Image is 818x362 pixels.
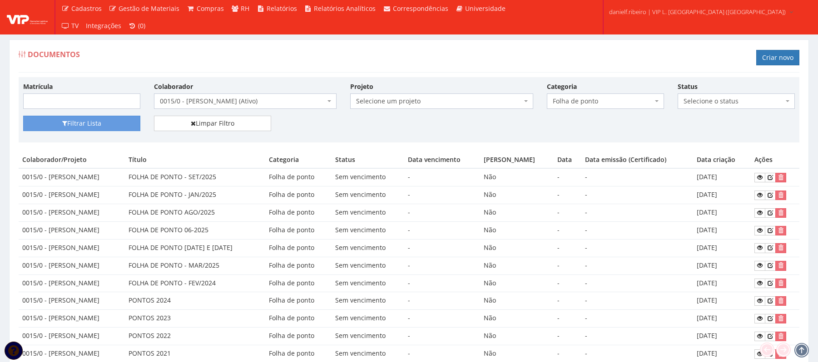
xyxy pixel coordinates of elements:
[404,221,480,239] td: -
[693,292,751,310] td: [DATE]
[404,257,480,274] td: -
[693,204,751,222] td: [DATE]
[23,82,53,91] label: Matrícula
[581,221,693,239] td: -
[404,186,480,204] td: -
[678,93,795,109] span: Selecione o status
[332,204,404,222] td: Sem vencimento
[581,310,693,328] td: -
[265,292,332,310] td: Folha de ponto
[19,221,125,239] td: 0015/0 - [PERSON_NAME]
[314,4,376,13] span: Relatórios Analíticos
[581,152,693,168] th: Data emissão (Certificado)
[693,152,751,168] th: Data criação
[393,4,448,13] span: Correspondências
[154,116,271,131] a: Limpar Filtro
[350,82,373,91] label: Projeto
[404,239,480,257] td: -
[678,82,698,91] label: Status
[125,328,265,345] td: PONTOS 2022
[82,17,125,34] a: Integrações
[693,257,751,274] td: [DATE]
[332,186,404,204] td: Sem vencimento
[19,328,125,345] td: 0015/0 - [PERSON_NAME]
[19,274,125,292] td: 0015/0 - [PERSON_NAME]
[609,7,786,16] span: danielf.ribeiro | VIP L. [GEOGRAPHIC_DATA] ([GEOGRAPHIC_DATA])
[58,17,82,34] a: TV
[554,186,581,204] td: -
[332,152,404,168] th: Status
[23,116,140,131] button: Filtrar Lista
[71,4,102,13] span: Cadastros
[19,152,125,168] th: Colaborador/Projeto
[693,221,751,239] td: [DATE]
[332,239,404,257] td: Sem vencimento
[480,204,554,222] td: Não
[19,168,125,186] td: 0015/0 - [PERSON_NAME]
[581,186,693,204] td: -
[265,274,332,292] td: Folha de ponto
[554,204,581,222] td: -
[265,168,332,186] td: Folha de ponto
[265,239,332,257] td: Folha de ponto
[125,152,265,168] th: Título
[154,93,337,109] span: 0015/0 - EVALDO SERAFIM DOS SANTOS (Ativo)
[480,152,554,168] th: [PERSON_NAME]
[554,274,581,292] td: -
[480,328,554,345] td: Não
[693,168,751,186] td: [DATE]
[125,292,265,310] td: PONTOS 2024
[19,239,125,257] td: 0015/0 - [PERSON_NAME]
[404,204,480,222] td: -
[125,204,265,222] td: FOLHA DE PONTO AGO/2025
[332,292,404,310] td: Sem vencimento
[332,257,404,274] td: Sem vencimento
[693,239,751,257] td: [DATE]
[581,168,693,186] td: -
[693,310,751,328] td: [DATE]
[404,274,480,292] td: -
[581,274,693,292] td: -
[480,274,554,292] td: Não
[356,97,521,106] span: Selecione um projeto
[265,328,332,345] td: Folha de ponto
[332,310,404,328] td: Sem vencimento
[480,292,554,310] td: Não
[465,4,506,13] span: Universidade
[404,152,480,168] th: Data vencimento
[125,239,265,257] td: FOLHA DE PONTO [DATE] E [DATE]
[554,152,581,168] th: Data
[265,186,332,204] td: Folha de ponto
[404,168,480,186] td: -
[554,292,581,310] td: -
[581,239,693,257] td: -
[480,221,554,239] td: Não
[241,4,249,13] span: RH
[19,257,125,274] td: 0015/0 - [PERSON_NAME]
[480,310,554,328] td: Não
[125,274,265,292] td: FOLHA DE PONTO - FEV/2024
[480,186,554,204] td: Não
[350,93,533,109] span: Selecione um projeto
[332,328,404,345] td: Sem vencimento
[265,310,332,328] td: Folha de ponto
[581,257,693,274] td: -
[197,4,224,13] span: Compras
[125,186,265,204] td: FOLHA DE PONTO - JAN/2025
[125,221,265,239] td: FOLHA DE PONTO 06-2025
[554,328,581,345] td: -
[125,17,149,34] a: (0)
[154,82,193,91] label: Colaborador
[125,310,265,328] td: PONTOS 2023
[7,10,48,24] img: logo
[404,328,480,345] td: -
[125,257,265,274] td: FOLHA DE PONTO - MAR/2025
[581,328,693,345] td: -
[71,21,79,30] span: TV
[693,186,751,204] td: [DATE]
[693,328,751,345] td: [DATE]
[19,310,125,328] td: 0015/0 - [PERSON_NAME]
[265,221,332,239] td: Folha de ponto
[554,310,581,328] td: -
[751,152,799,168] th: Ações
